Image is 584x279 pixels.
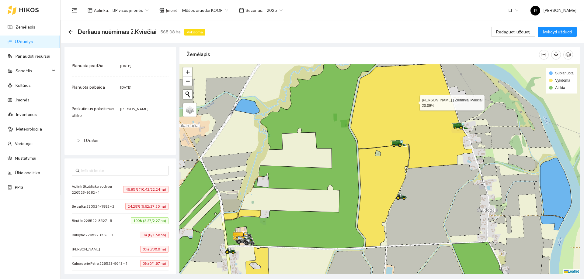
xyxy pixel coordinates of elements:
span: calendar [239,8,244,13]
span: [PERSON_NAME] [530,8,576,13]
span: menu-fold [71,8,77,13]
span: shop [159,8,164,13]
a: Įmonės [16,97,30,102]
input: Ieškoti lauko [81,167,165,174]
span: 0% (0/1.97 ha) [140,260,169,267]
span: layout [88,8,92,13]
button: menu-fold [68,4,80,16]
a: Redaguoti užduotį [491,29,535,34]
span: 0% (0/30.9 ha) [140,246,169,253]
button: column-width [539,50,549,60]
span: Butkynė 226522-8923 - 1 [72,232,116,238]
a: Inventorius [16,112,37,117]
span: Aplink Skublicko sodybą 226523-9282 - 1 [72,183,123,196]
div: Užrašai [72,134,169,148]
a: Nustatymai [15,156,36,161]
span: Sandėlis [16,65,50,77]
a: Kultūros [16,83,31,88]
span: Sezonas : [245,7,263,14]
a: Vartotojai [15,141,33,146]
span: Birutės 228522-8527 - 5 [72,218,115,224]
a: Leaflet [564,269,579,274]
span: Paskutinius pakeitimus atliko [72,106,114,118]
span: 565.08 ha [160,29,181,35]
span: Vykdoma [555,78,570,83]
span: Planuota pradžia [72,63,103,68]
span: Užrašai [84,138,98,143]
span: Mūšos aruodai KOOP [182,6,228,15]
span: Įmonė : [166,7,179,14]
button: Įvykdyti užduotį [538,27,577,37]
span: Atlikta [555,86,565,90]
span: 100% (2.27/2.27 ha) [131,217,169,224]
span: right [77,139,80,142]
a: PPIS [15,185,23,190]
a: Meteorologija [16,127,42,131]
span: + [186,68,190,76]
span: Beicalka 230524-1982 - 2 [72,203,117,209]
span: − [186,77,190,85]
div: Žemėlapis [187,46,539,63]
span: Aplinka : [94,7,109,14]
span: Planuota pabaiga [72,85,105,90]
a: Užduotys [15,39,33,44]
div: Atgal [68,29,73,35]
span: Suplanuota [555,71,574,75]
span: [DATE] [120,85,131,90]
span: [PERSON_NAME] [72,246,103,252]
a: Zoom in [183,67,192,77]
a: Layers [183,103,196,117]
span: BP visos įmonės [113,6,148,15]
span: [PERSON_NAME] [120,107,148,111]
span: [DATE] [120,64,131,68]
span: Kalnas prie Petro 229523-9643 - 1 [72,260,130,267]
span: R [534,6,537,15]
span: 2025 [267,6,283,15]
span: 24.29% (6.62/27.25 ha) [125,203,169,210]
button: Initiate a new search [183,90,192,99]
a: Ūkio analitika [15,170,40,175]
span: column-width [539,52,548,57]
span: 46.85% (10.42/22.24 ha) [123,186,169,193]
a: Žemėlapis [16,25,35,29]
span: search [75,168,80,173]
span: arrow-left [68,29,73,34]
span: 0% (0/1.56 ha) [140,232,169,238]
span: Įvykdyti užduotį [543,29,572,35]
a: Panaudoti resursai [16,54,50,59]
span: LT [509,6,518,15]
span: Redaguoti užduotį [496,29,530,35]
span: Vykdoma [184,29,205,36]
button: Redaguoti užduotį [491,27,535,37]
a: Zoom out [183,77,192,86]
span: Derliaus nuėmimas ž.Kviečiai [78,27,157,37]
